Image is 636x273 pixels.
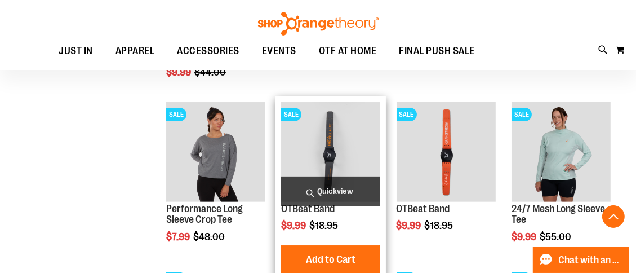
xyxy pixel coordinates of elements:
[194,67,228,78] span: $44.00
[512,102,611,201] img: 24/7 Mesh Long Sleeve Tee
[177,38,239,64] span: ACCESSORIES
[166,102,265,203] a: Product image for Performance Long Sleeve Crop TeeSALE
[533,247,630,273] button: Chat with an Expert
[166,108,186,121] span: SALE
[281,220,308,231] span: $9.99
[256,12,380,36] img: Shop Orangetheory
[251,38,308,64] a: EVENTS
[540,231,573,243] span: $55.00
[397,203,450,214] a: OTBeat Band
[47,38,104,64] a: JUST IN
[602,205,625,228] button: Back To Top
[281,203,335,214] a: OTBeat Band
[319,38,377,64] span: OTF AT HOME
[559,255,622,266] span: Chat with an Expert
[166,67,193,78] span: $9.99
[161,96,271,271] div: product
[512,102,611,203] a: 24/7 Mesh Long Sleeve TeeSALE
[115,38,155,64] span: APPAREL
[397,220,423,231] span: $9.99
[399,38,475,64] span: FINAL PUSH SALE
[397,102,496,201] img: OTBeat Band
[308,38,388,64] a: OTF AT HOME
[166,231,192,243] span: $7.99
[397,102,496,203] a: OTBeat BandSALE
[512,108,532,121] span: SALE
[309,220,340,231] span: $18.95
[391,96,501,260] div: product
[166,102,265,201] img: Product image for Performance Long Sleeve Crop Tee
[306,253,355,266] span: Add to Cart
[512,203,605,226] a: 24/7 Mesh Long Sleeve Tee
[104,38,166,64] a: APPAREL
[166,38,251,64] a: ACCESSORIES
[281,102,380,203] a: OTBeat BandSALE
[59,38,93,64] span: JUST IN
[281,108,301,121] span: SALE
[506,96,616,271] div: product
[166,203,243,226] a: Performance Long Sleeve Crop Tee
[388,38,486,64] a: FINAL PUSH SALE
[397,108,417,121] span: SALE
[281,102,380,201] img: OTBeat Band
[262,38,296,64] span: EVENTS
[281,177,380,206] a: Quickview
[512,231,538,243] span: $9.99
[425,220,455,231] span: $18.95
[193,231,226,243] span: $48.00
